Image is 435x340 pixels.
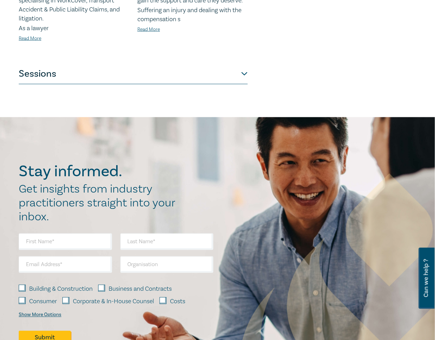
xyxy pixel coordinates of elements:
p: As a lawyer [19,24,129,33]
button: Sessions [19,63,248,84]
a: Read More [19,35,41,42]
input: Email Address* [19,256,112,273]
p: Suffering an injury and dealing with the compensation s [137,6,248,24]
label: Consumer [29,297,57,306]
label: Costs [170,297,185,306]
span: Can we help ? [423,252,429,305]
h2: Stay informed. [19,163,182,181]
input: Organisation [120,256,214,273]
a: Read More [137,26,160,33]
label: Corporate & In-House Counsel [73,297,154,306]
input: Last Name* [120,233,214,250]
input: First Name* [19,233,112,250]
label: Building & Construction [29,285,93,294]
div: Show More Options [19,312,61,318]
label: Business and Contracts [109,285,172,294]
h2: Get insights from industry practitioners straight into your inbox. [19,182,182,224]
